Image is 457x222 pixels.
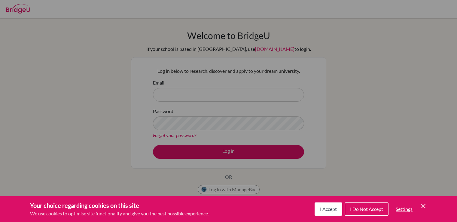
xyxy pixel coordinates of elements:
span: Settings [396,206,413,212]
p: We use cookies to optimise site functionality and give you the best possible experience. [30,210,209,217]
span: I Do Not Accept [350,206,383,212]
span: I Accept [320,206,337,212]
button: I Do Not Accept [345,202,388,216]
h3: Your choice regarding cookies on this site [30,201,209,210]
button: I Accept [315,202,342,216]
button: Settings [391,203,417,215]
button: Save and close [420,202,427,210]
